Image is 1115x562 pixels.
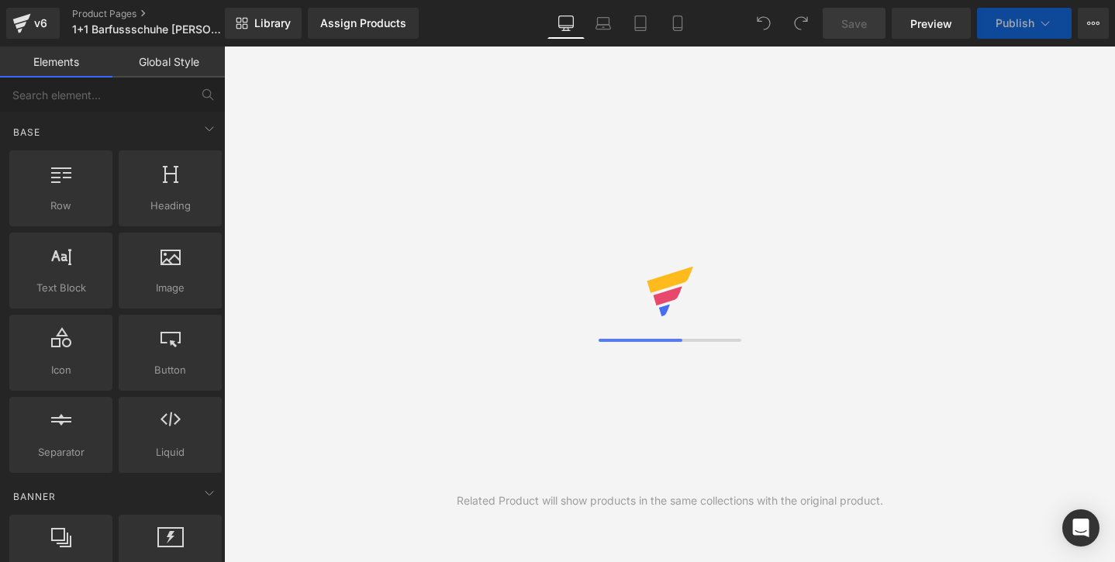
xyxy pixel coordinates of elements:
[1062,509,1099,546] div: Open Intercom Messenger
[254,16,291,30] span: Library
[123,280,217,296] span: Image
[748,8,779,39] button: Undo
[14,444,108,460] span: Separator
[72,8,250,20] a: Product Pages
[910,16,952,32] span: Preview
[14,362,108,378] span: Icon
[320,17,406,29] div: Assign Products
[659,8,696,39] a: Mobile
[547,8,585,39] a: Desktop
[12,125,42,140] span: Base
[457,492,883,509] div: Related Product will show products in the same collections with the original product.
[112,47,225,78] a: Global Style
[785,8,816,39] button: Redo
[892,8,971,39] a: Preview
[12,489,57,504] span: Banner
[14,198,108,214] span: Row
[14,280,108,296] span: Text Block
[123,444,217,460] span: Liquid
[977,8,1072,39] button: Publish
[72,23,221,36] span: 1+1 Barfussschuhe [PERSON_NAME]-VORBESTELLER
[123,198,217,214] span: Heading
[6,8,60,39] a: v6
[31,13,50,33] div: v6
[622,8,659,39] a: Tablet
[996,17,1034,29] span: Publish
[1078,8,1109,39] button: More
[841,16,867,32] span: Save
[225,8,302,39] a: New Library
[123,362,217,378] span: Button
[585,8,622,39] a: Laptop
